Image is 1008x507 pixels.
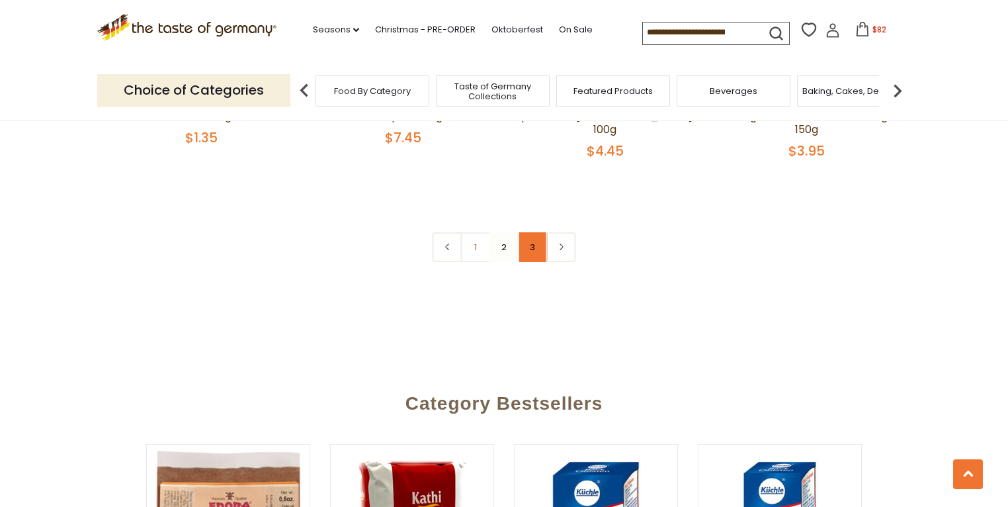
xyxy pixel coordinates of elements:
[291,77,317,104] img: previous arrow
[185,128,218,147] span: $1.35
[385,128,421,147] span: $7.45
[461,232,491,262] a: 1
[375,23,476,37] a: Christmas - PRE-ORDER
[559,23,593,37] a: On Sale
[843,22,899,42] button: $82
[710,86,757,96] a: Beverages
[44,373,964,428] div: Category Bestsellers
[313,23,359,37] a: Seasons
[440,81,546,101] a: Taste of Germany Collections
[802,86,905,96] a: Baking, Cakes, Desserts
[884,77,911,104] img: next arrow
[97,74,290,107] p: Choice of Categories
[491,23,543,37] a: Oktoberfest
[788,142,825,160] span: $3.95
[587,142,624,160] span: $4.45
[573,86,653,96] a: Featured Products
[518,232,548,262] a: 3
[872,24,886,35] span: $82
[334,86,411,96] a: Food By Category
